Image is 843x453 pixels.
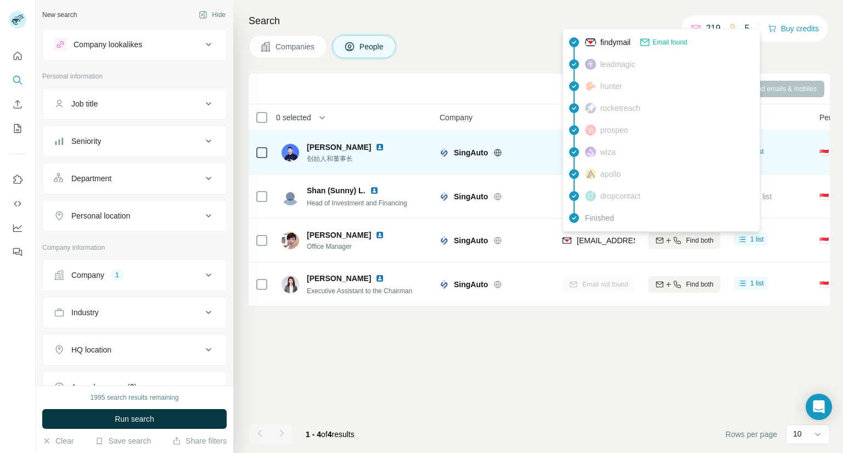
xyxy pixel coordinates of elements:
[706,22,721,35] p: 219
[307,154,397,164] span: 创始人和董事长
[9,218,26,238] button: Dashboard
[600,59,636,70] span: leadmagic
[172,435,227,446] button: Share filters
[9,194,26,214] button: Use Surfe API
[600,103,640,114] span: rocketreach
[750,234,764,244] span: 1 list
[585,169,596,180] img: provider apollo logo
[819,147,829,158] span: 🇸🇬
[191,7,233,23] button: Hide
[307,287,412,295] span: Executive Assistant to the Chairman
[276,41,316,52] span: Companies
[95,435,151,446] button: Save search
[9,70,26,90] button: Search
[276,112,311,123] span: 0 selected
[43,165,226,192] button: Department
[9,119,26,138] button: My lists
[9,170,26,189] button: Use Surfe on LinkedIn
[71,307,99,318] div: Industry
[600,147,616,158] span: wiza
[43,128,226,154] button: Seniority
[686,279,713,289] span: Find both
[282,276,299,293] img: Avatar
[71,136,101,147] div: Seniority
[42,409,227,429] button: Run search
[282,188,299,205] img: Avatar
[585,81,596,91] img: provider hunter logo
[454,147,488,158] span: SingAuto
[43,203,226,229] button: Personal location
[307,185,366,196] span: Shan (Sunny) L.
[585,212,614,223] span: Finished
[375,143,384,152] img: LinkedIn logo
[43,262,226,288] button: Company1
[9,46,26,66] button: Quick start
[42,243,227,253] p: Company information
[440,280,448,289] img: Logo of SingAuto
[585,147,596,158] img: provider wiza logo
[600,81,622,92] span: hunter
[768,21,819,36] button: Buy credits
[370,186,379,195] img: LinkedIn logo
[819,279,829,290] span: 🇸🇬
[307,273,371,284] span: [PERSON_NAME]
[454,279,488,290] span: SingAuto
[282,144,299,161] img: Avatar
[306,430,321,439] span: 1 - 4
[600,169,621,180] span: apollo
[648,276,721,293] button: Find both
[71,382,137,393] div: Annual revenue ($)
[726,429,777,440] span: Rows per page
[42,435,74,446] button: Clear
[74,39,142,50] div: Company lookalikes
[454,235,488,246] span: SingAuto
[375,274,384,283] img: LinkedIn logo
[307,242,397,251] span: Office Manager
[686,236,713,245] span: Find both
[43,91,226,117] button: Job title
[750,147,764,156] span: 1 list
[600,37,631,48] span: findymail
[43,299,226,326] button: Industry
[42,71,227,81] p: Personal information
[306,430,355,439] span: results
[71,210,130,221] div: Personal location
[653,37,687,47] span: Email found
[648,232,721,249] button: Find both
[440,236,448,245] img: Logo of SingAuto
[454,191,488,202] span: SingAuto
[806,394,832,420] div: Open Intercom Messenger
[585,125,596,136] img: provider prospeo logo
[9,242,26,262] button: Feedback
[440,148,448,157] img: Logo of SingAuto
[375,231,384,239] img: LinkedIn logo
[321,430,328,439] span: of
[440,112,473,123] span: Company
[563,235,571,246] img: provider findymail logo
[745,22,750,35] p: 5
[307,199,407,207] span: Head of Investment and Financing
[71,173,111,184] div: Department
[585,59,596,70] img: provider leadmagic logo
[819,235,829,246] span: 🇸🇬
[307,230,371,241] span: [PERSON_NAME]
[585,37,596,48] img: provider findymail logo
[328,430,332,439] span: 4
[585,191,596,202] img: provider dropcontact logo
[43,374,226,400] button: Annual revenue ($)
[71,270,104,281] div: Company
[793,428,802,439] p: 10
[577,236,707,245] span: [EMAIL_ADDRESS][DOMAIN_NAME]
[585,103,596,114] img: provider rocketreach logo
[91,393,179,402] div: 1995 search results remaining
[440,192,448,201] img: Logo of SingAuto
[282,232,299,249] img: Avatar
[819,191,829,202] span: 🇸🇬
[111,270,123,280] div: 1
[750,278,764,288] span: 1 list
[600,191,640,202] span: dropcontact
[43,31,226,58] button: Company lookalikes
[249,13,830,29] h4: Search
[115,413,154,424] span: Run search
[42,10,77,20] div: New search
